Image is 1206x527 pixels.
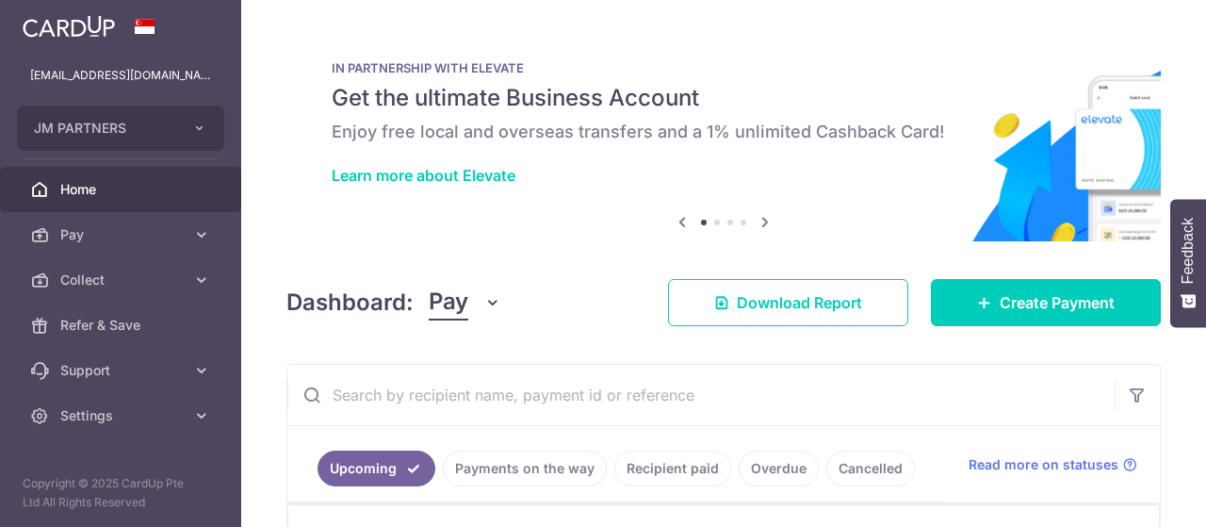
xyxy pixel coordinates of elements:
p: [EMAIL_ADDRESS][DOMAIN_NAME] [30,66,211,85]
p: IN PARTNERSHIP WITH ELEVATE [332,60,1116,75]
a: Read more on statuses [969,455,1137,474]
iframe: Opens a widget where you can find more information [1085,470,1187,518]
input: Search by recipient name, payment id or reference [287,365,1115,425]
span: Pay [60,225,185,244]
span: Download Report [737,291,862,314]
span: Read more on statuses [969,455,1118,474]
span: JM PARTNERS [34,119,173,138]
a: Cancelled [826,451,915,486]
a: Learn more about Elevate [332,166,515,185]
span: Collect [60,271,185,289]
img: CardUp [23,15,115,38]
a: Recipient paid [614,451,731,486]
span: Support [60,361,185,380]
span: Refer & Save [60,316,185,335]
button: Feedback - Show survey [1170,199,1206,327]
img: Renovation banner [286,30,1161,241]
h6: Enjoy free local and overseas transfers and a 1% unlimited Cashback Card! [332,121,1116,143]
h5: Get the ultimate Business Account [332,83,1116,113]
span: Home [60,180,185,199]
a: Download Report [668,279,908,326]
h4: Dashboard: [286,286,414,320]
a: Create Payment [931,279,1161,326]
button: Pay [429,285,501,321]
span: Pay [429,285,468,321]
span: Feedback [1180,218,1197,284]
span: Create Payment [1000,291,1115,314]
a: Upcoming [318,451,435,486]
a: Payments on the way [443,451,607,486]
a: Overdue [739,451,819,486]
button: JM PARTNERS [17,106,224,151]
span: Settings [60,406,185,425]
